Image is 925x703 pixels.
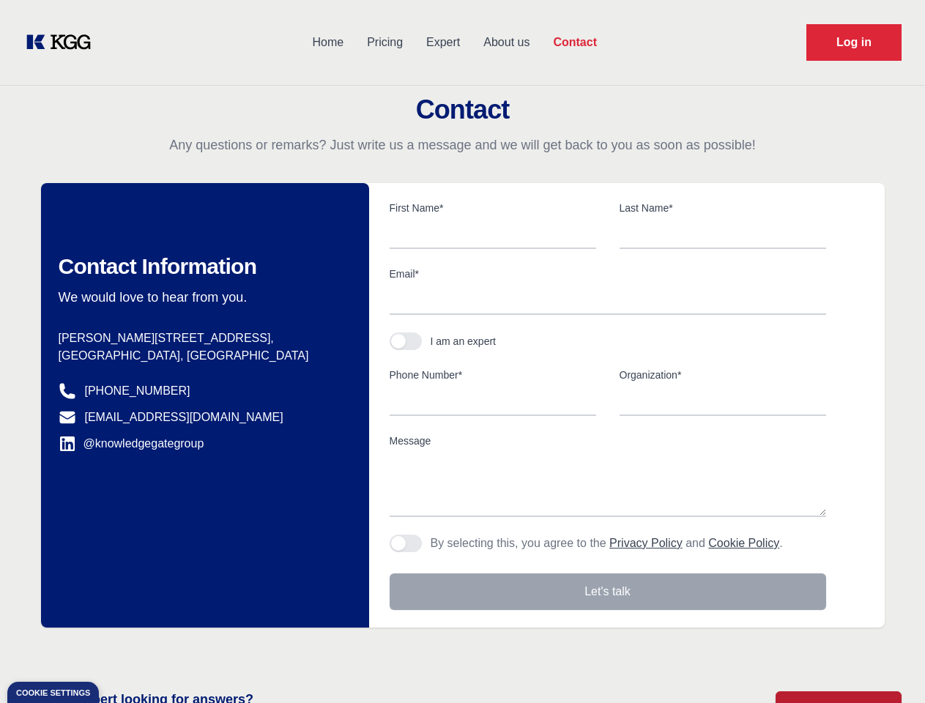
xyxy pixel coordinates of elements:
p: Any questions or remarks? Just write us a message and we will get back to you as soon as possible! [18,136,907,154]
a: Pricing [355,23,415,62]
h2: Contact Information [59,253,346,280]
iframe: Chat Widget [852,633,925,703]
p: [PERSON_NAME][STREET_ADDRESS], [59,330,346,347]
a: @knowledgegategroup [59,435,204,453]
p: [GEOGRAPHIC_DATA], [GEOGRAPHIC_DATA] [59,347,346,365]
p: By selecting this, you agree to the and . [431,535,783,552]
label: Email* [390,267,826,281]
a: Cookie Policy [708,537,779,549]
a: Expert [415,23,472,62]
a: Privacy Policy [609,537,683,549]
p: We would love to hear from you. [59,289,346,306]
label: Last Name* [620,201,826,215]
div: I am an expert [431,334,497,349]
label: Message [390,434,826,448]
div: Cookie settings [16,689,90,697]
h2: Contact [18,95,907,124]
label: Phone Number* [390,368,596,382]
a: Request Demo [806,24,902,61]
a: About us [472,23,541,62]
a: KOL Knowledge Platform: Talk to Key External Experts (KEE) [23,31,103,54]
label: First Name* [390,201,596,215]
button: Let's talk [390,573,826,610]
a: [PHONE_NUMBER] [85,382,190,400]
a: Contact [541,23,609,62]
a: [EMAIL_ADDRESS][DOMAIN_NAME] [85,409,283,426]
a: Home [300,23,355,62]
label: Organization* [620,368,826,382]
